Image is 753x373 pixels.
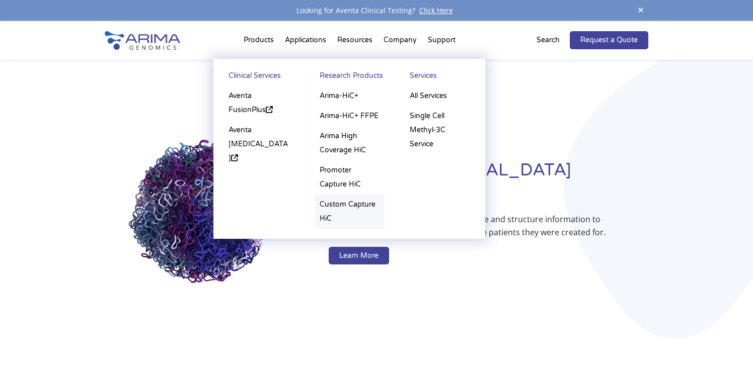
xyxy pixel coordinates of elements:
[315,195,385,229] a: Custom Capture HiC
[315,160,385,195] a: Promoter Capture HiC
[537,34,560,47] p: Search
[315,69,385,86] a: Research Products
[405,106,475,154] a: Single Cell Methyl-3C Service
[223,86,294,120] a: Aventa FusionPlus
[703,325,753,373] iframe: Chat Widget
[405,69,475,86] a: Services
[405,86,475,106] a: All Services
[315,126,385,160] a: Arima High Coverage HiC
[105,31,180,50] img: Arima-Genomics-logo
[315,86,385,106] a: Arima-HiC+
[223,69,294,86] a: Clinical Services
[570,31,648,49] a: Request a Quote
[329,159,648,213] h1: Redefining [MEDICAL_DATA] Diagnostics
[105,4,648,17] div: Looking for Aventa Clinical Testing?
[415,6,457,15] a: Click Here
[329,247,389,265] a: Learn More
[223,120,294,168] a: Aventa [MEDICAL_DATA]
[315,106,385,126] a: Arima-HiC+ FFPE
[703,325,753,373] div: 聊天小组件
